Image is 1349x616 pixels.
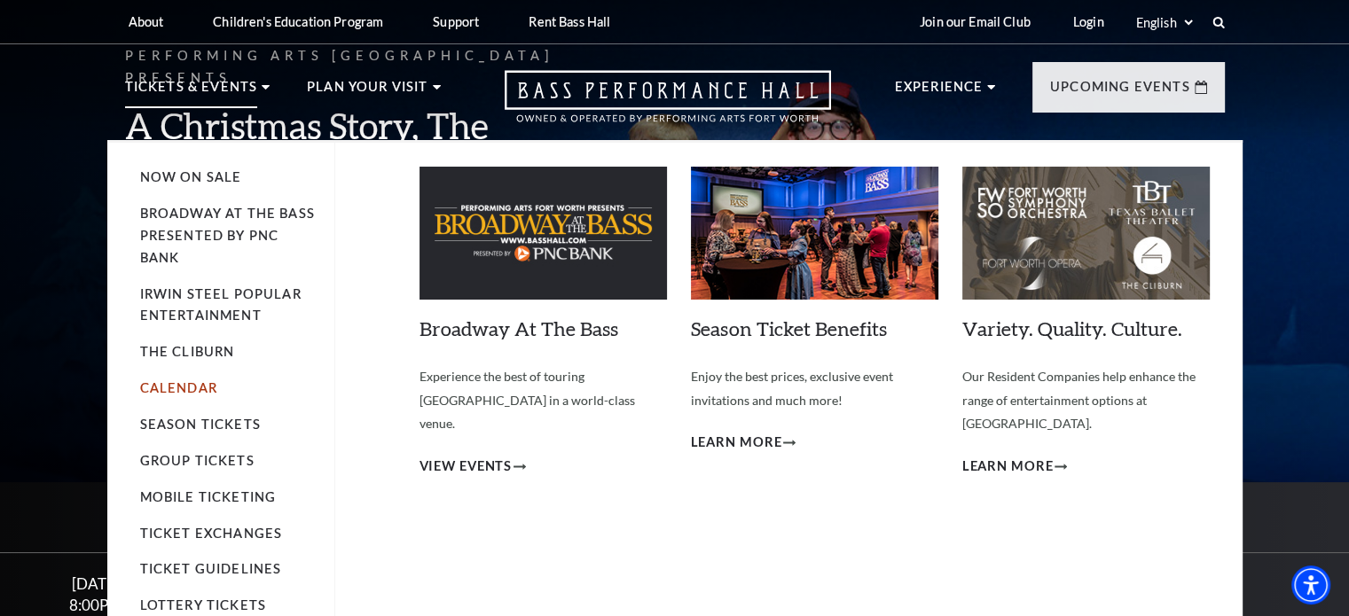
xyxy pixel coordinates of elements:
p: Plan Your Visit [307,76,428,108]
a: Group Tickets [140,453,255,468]
p: Experience the best of touring [GEOGRAPHIC_DATA] in a world-class venue. [420,365,667,436]
span: Learn More [691,432,782,454]
div: 8:00PM [21,597,171,612]
a: The Cliburn [140,344,235,359]
a: Broadway At The Bass [420,316,618,340]
img: Variety. Quality. Culture. [962,167,1210,300]
div: [DATE] [21,574,171,593]
a: Now On Sale [140,169,242,184]
p: Upcoming Events [1050,76,1190,108]
a: Learn More Variety. Quality. Culture. [962,456,1068,478]
p: About [129,14,164,29]
a: Ticket Guidelines [140,561,282,576]
p: Our Resident Companies help enhance the range of entertainment options at [GEOGRAPHIC_DATA]. [962,365,1210,436]
a: Irwin Steel Popular Entertainment [140,286,302,324]
a: Learn More Season Ticket Benefits [691,432,796,454]
div: Accessibility Menu [1291,565,1330,604]
p: Tickets & Events [125,76,258,108]
p: Rent Bass Hall [529,14,610,29]
img: Broadway At The Bass [420,167,667,300]
select: Select: [1133,14,1196,31]
a: Lottery Tickets [140,597,267,612]
a: Open this option [441,70,895,140]
a: Calendar [140,380,217,395]
a: Broadway At The Bass presented by PNC Bank [140,206,315,265]
span: Learn More [962,456,1054,478]
a: Ticket Exchanges [140,526,283,541]
a: View Events [420,456,527,478]
p: Experience [895,76,984,108]
p: Enjoy the best prices, exclusive event invitations and much more! [691,365,938,412]
img: Season Ticket Benefits [691,167,938,300]
p: Children's Education Program [213,14,383,29]
p: Support [433,14,479,29]
a: Season Tickets [140,417,261,432]
a: Variety. Quality. Culture. [962,316,1182,340]
a: Season Ticket Benefits [691,316,887,340]
span: View Events [420,456,513,478]
a: Mobile Ticketing [140,489,277,504]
